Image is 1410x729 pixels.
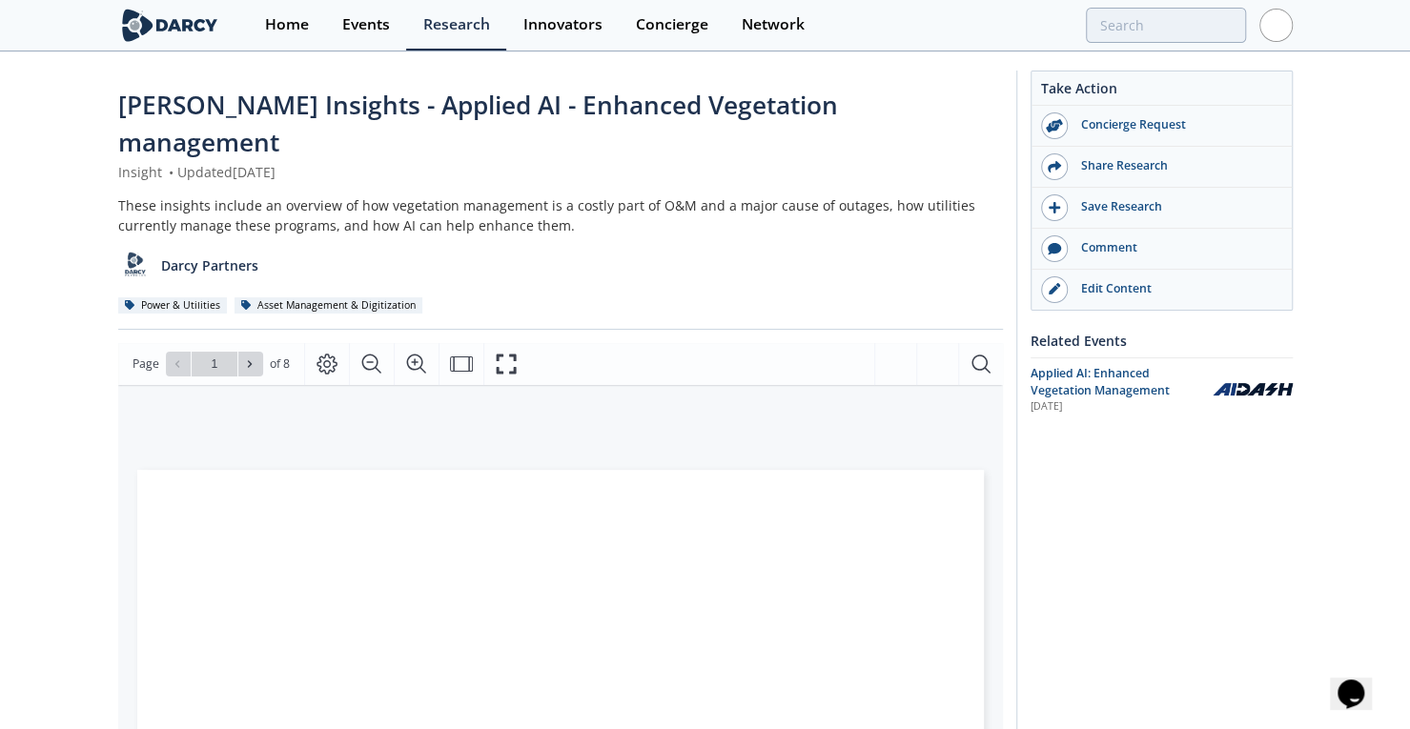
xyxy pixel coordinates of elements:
[1068,239,1281,256] div: Comment
[265,17,309,32] div: Home
[235,297,423,314] div: Asset Management & Digitization
[1068,116,1281,133] div: Concierge Request
[1330,653,1391,710] iframe: chat widget
[118,195,1003,235] div: These insights include an overview of how vegetation management is a costly part of O&M and a maj...
[1031,399,1199,415] div: [DATE]
[1031,365,1293,415] a: Applied AI: Enhanced Vegetation Management [DATE] AiDash
[342,17,390,32] div: Events
[1068,280,1281,297] div: Edit Content
[1068,157,1281,174] div: Share Research
[636,17,708,32] div: Concierge
[1259,9,1293,42] img: Profile
[742,17,805,32] div: Network
[423,17,490,32] div: Research
[1086,8,1246,43] input: Advanced Search
[1031,365,1170,398] span: Applied AI: Enhanced Vegetation Management
[1032,78,1292,106] div: Take Action
[118,162,1003,182] div: Insight Updated [DATE]
[1031,324,1293,357] div: Related Events
[1032,270,1292,310] a: Edit Content
[161,255,258,275] p: Darcy Partners
[523,17,603,32] div: Innovators
[166,163,177,181] span: •
[1068,198,1281,215] div: Save Research
[118,9,222,42] img: logo-wide.svg
[118,297,228,314] div: Power & Utilities
[118,88,838,159] span: [PERSON_NAME] Insights - Applied AI - Enhanced Vegetation management
[1213,383,1293,395] img: AiDash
